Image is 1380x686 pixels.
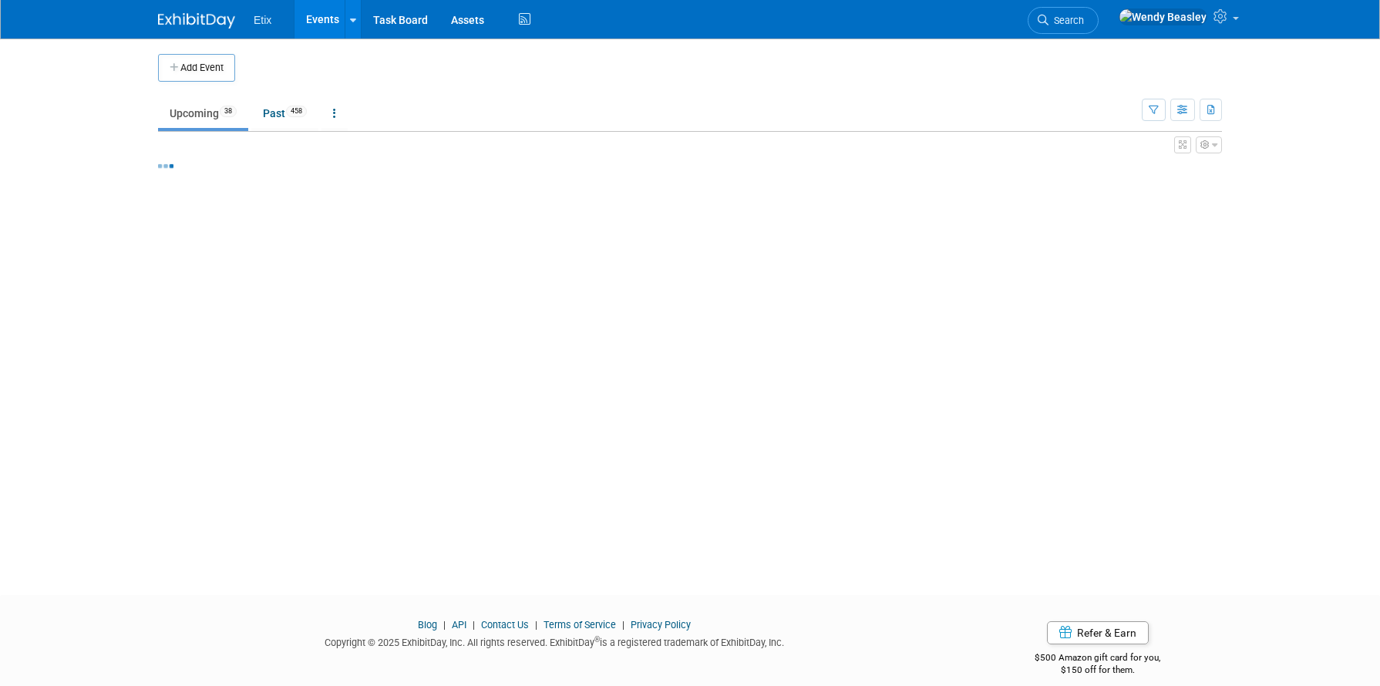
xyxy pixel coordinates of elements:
[158,99,248,128] a: Upcoming38
[220,106,237,117] span: 38
[481,619,529,631] a: Contact Us
[1048,15,1084,26] span: Search
[531,619,541,631] span: |
[974,664,1223,677] div: $150 off for them.
[544,619,616,631] a: Terms of Service
[1047,621,1149,644] a: Refer & Earn
[469,619,479,631] span: |
[254,14,271,26] span: Etix
[286,106,307,117] span: 458
[251,99,318,128] a: Past458
[594,635,600,644] sup: ®
[158,54,235,82] button: Add Event
[618,619,628,631] span: |
[1028,7,1099,34] a: Search
[974,641,1223,677] div: $500 Amazon gift card for you,
[631,619,691,631] a: Privacy Policy
[439,619,449,631] span: |
[418,619,437,631] a: Blog
[158,632,951,650] div: Copyright © 2025 ExhibitDay, Inc. All rights reserved. ExhibitDay is a registered trademark of Ex...
[158,164,173,168] img: loading...
[158,13,235,29] img: ExhibitDay
[452,619,466,631] a: API
[1119,8,1207,25] img: Wendy Beasley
